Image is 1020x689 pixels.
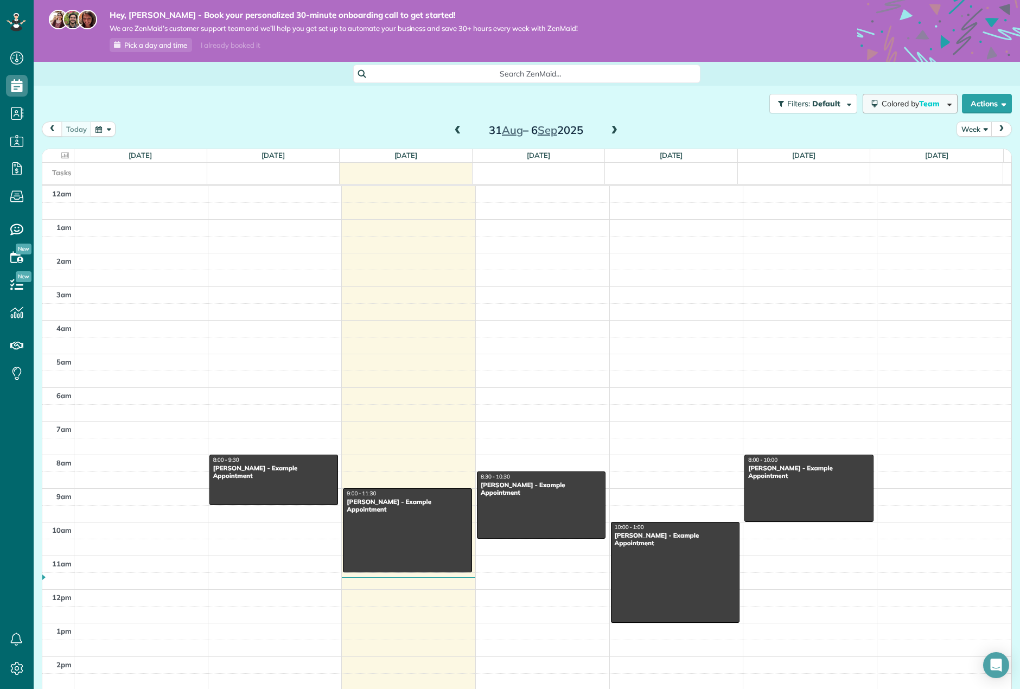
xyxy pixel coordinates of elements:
a: [DATE] [660,151,683,160]
button: next [991,122,1012,136]
span: Sep [538,123,557,137]
button: Filters: Default [769,94,857,113]
a: [DATE] [792,151,815,160]
span: 9am [56,492,72,501]
span: 1am [56,223,72,232]
div: [PERSON_NAME] - Example Appointment [480,481,603,497]
strong: Hey, [PERSON_NAME] - Book your personalized 30-minute onboarding call to get started! [110,10,578,21]
span: Filters: [787,99,810,109]
span: 12am [52,189,72,198]
span: 9:00 - 11:30 [347,490,376,497]
a: [DATE] [925,151,948,160]
span: 4am [56,324,72,333]
button: Actions [962,94,1012,113]
a: [DATE] [527,151,550,160]
span: 8am [56,458,72,467]
button: Week [957,122,992,136]
a: Filters: Default [764,94,857,113]
a: [DATE] [394,151,418,160]
span: 1pm [56,627,72,635]
a: [DATE] [129,151,152,160]
button: Today [61,122,92,136]
span: 10am [52,526,72,534]
span: We are ZenMaid’s customer support team and we’ll help you get set up to automate your business an... [110,24,578,33]
div: [PERSON_NAME] - Example Appointment [614,532,737,547]
h2: 31 – 6 2025 [468,124,604,136]
div: [PERSON_NAME] - Example Appointment [748,464,870,480]
span: 3am [56,290,72,299]
span: 6am [56,391,72,400]
button: prev [42,122,62,136]
span: 11am [52,559,72,568]
span: 12pm [52,593,72,602]
span: Aug [502,123,523,137]
div: [PERSON_NAME] - Example Appointment [346,498,469,514]
span: Default [812,99,841,109]
span: 8:30 - 10:30 [481,473,510,480]
span: 2pm [56,660,72,669]
img: maria-72a9807cf96188c08ef61303f053569d2e2a8a1cde33d635c8a3ac13582a053d.jpg [49,10,68,29]
span: New [16,271,31,282]
div: Open Intercom Messenger [983,652,1009,678]
span: Colored by [882,99,943,109]
span: 7am [56,425,72,433]
span: Pick a day and time [124,41,187,49]
div: I already booked it [194,39,266,52]
span: 5am [56,358,72,366]
div: [PERSON_NAME] - Example Appointment [213,464,335,480]
span: 10:00 - 1:00 [615,524,644,531]
a: [DATE] [262,151,285,160]
span: 8:00 - 9:30 [213,456,239,463]
span: Team [919,99,941,109]
span: New [16,244,31,254]
a: Pick a day and time [110,38,192,52]
img: michelle-19f622bdf1676172e81f8f8fba1fb50e276960ebfe0243fe18214015130c80e4.jpg [78,10,97,29]
span: 2am [56,257,72,265]
button: Colored byTeam [863,94,958,113]
span: Tasks [52,168,72,177]
img: jorge-587dff0eeaa6aab1f244e6dc62b8924c3b6ad411094392a53c71c6c4a576187d.jpg [63,10,82,29]
span: 8:00 - 10:00 [748,456,777,463]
